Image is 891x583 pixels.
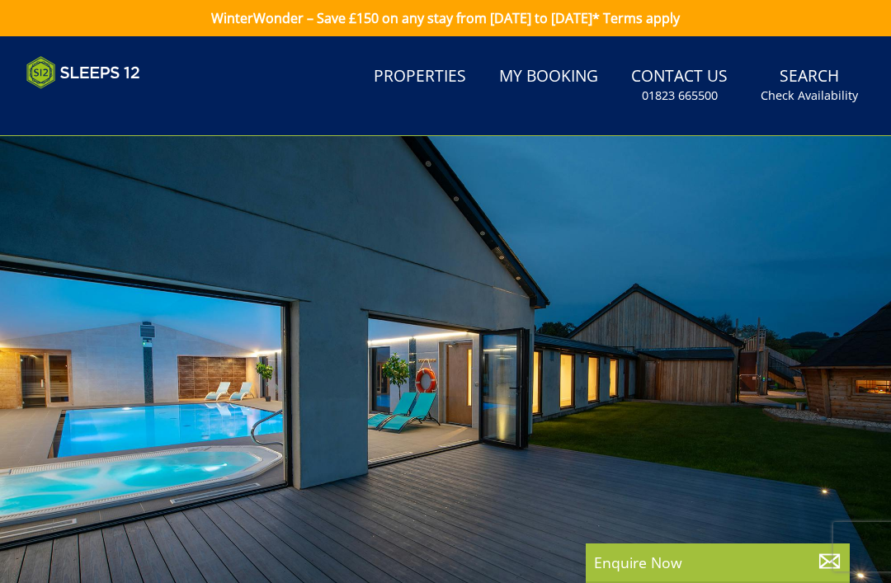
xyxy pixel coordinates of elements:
a: Contact Us01823 665500 [625,59,734,112]
a: Properties [367,59,473,96]
a: My Booking [493,59,605,96]
iframe: Customer reviews powered by Trustpilot [18,99,191,113]
img: Sleeps 12 [26,56,140,89]
small: Check Availability [761,87,858,104]
a: SearchCheck Availability [754,59,865,112]
p: Enquire Now [594,552,841,573]
small: 01823 665500 [642,87,718,104]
